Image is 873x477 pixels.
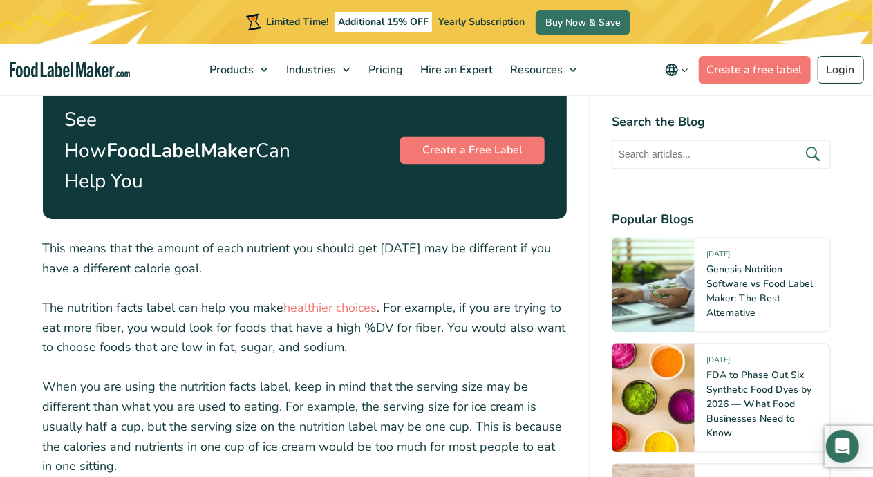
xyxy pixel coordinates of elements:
span: Hire an Expert [416,62,494,77]
input: Search articles... [612,140,831,169]
span: Resources [506,62,564,77]
a: Genesis Nutrition Software vs Food Label Maker: The Best Alternative [706,263,813,320]
a: Create a free label [699,56,811,84]
span: [DATE] [706,355,730,371]
a: Create a Free Label [400,137,545,165]
a: Resources [502,44,583,95]
p: The nutrition facts label can help you make . For example, if you are trying to eat more fiber, y... [43,298,567,357]
span: Products [205,62,255,77]
span: Additional 15% OFF [335,12,432,32]
a: Buy Now & Save [536,10,630,35]
p: See How Can Help You [65,104,291,197]
div: Open Intercom Messenger [826,430,859,463]
span: Industries [282,62,337,77]
a: Login [818,56,864,84]
a: FDA to Phase Out Six Synthetic Food Dyes by 2026 — What Food Businesses Need to Know [706,369,811,440]
span: Pricing [364,62,404,77]
span: Limited Time! [266,15,328,28]
h4: Search the Blog [612,113,831,132]
a: Hire an Expert [412,44,498,95]
a: Pricing [360,44,409,95]
p: When you are using the nutrition facts label, keep in mind that the serving size may be different... [43,377,567,476]
a: healthier choices [284,299,377,316]
a: Industries [278,44,357,95]
p: This means that the amount of each nutrient you should get [DATE] may be different if you have a ... [43,238,567,279]
a: Products [201,44,274,95]
strong: FoodLabelMaker [107,138,256,164]
span: [DATE] [706,250,730,265]
h4: Popular Blogs [612,211,831,230]
span: Yearly Subscription [438,15,525,28]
